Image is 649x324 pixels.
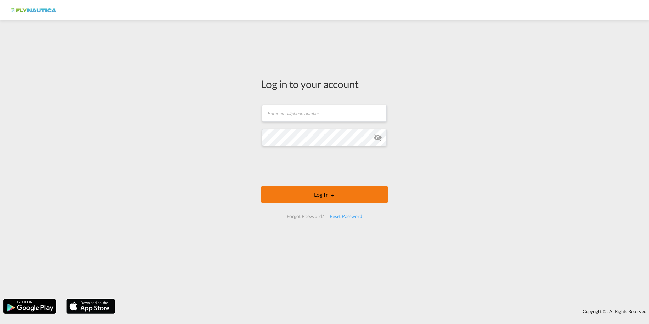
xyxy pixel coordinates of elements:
[374,133,382,142] md-icon: icon-eye-off
[327,210,365,222] div: Reset Password
[261,77,388,91] div: Log in to your account
[118,306,649,317] div: Copyright © . All Rights Reserved
[66,298,116,314] img: apple.png
[10,3,56,18] img: dbeec6a0202a11f0ab01a7e422f9ff92.png
[284,210,327,222] div: Forgot Password?
[273,153,376,179] iframe: reCAPTCHA
[3,298,57,314] img: google.png
[261,186,388,203] button: LOGIN
[262,105,387,122] input: Enter email/phone number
